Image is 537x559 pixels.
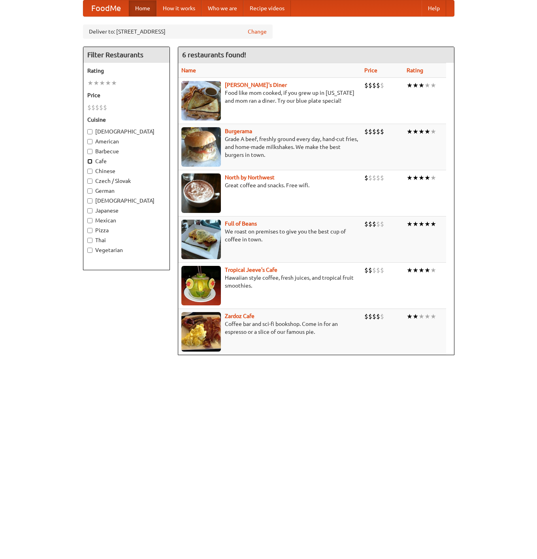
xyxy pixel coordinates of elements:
[376,81,380,90] li: $
[83,47,170,63] h4: Filter Restaurants
[103,103,107,112] li: $
[413,81,418,90] li: ★
[248,28,267,36] a: Change
[87,79,93,87] li: ★
[368,127,372,136] li: $
[129,0,156,16] a: Home
[181,220,221,259] img: beans.jpg
[181,266,221,305] img: jeeves.jpg
[424,81,430,90] li: ★
[105,79,111,87] li: ★
[407,127,413,136] li: ★
[87,137,166,145] label: American
[376,220,380,228] li: $
[202,0,243,16] a: Who we are
[181,181,358,189] p: Great coffee and snacks. Free wifi.
[376,127,380,136] li: $
[380,173,384,182] li: $
[156,0,202,16] a: How it works
[407,67,423,73] a: Rating
[407,266,413,275] li: ★
[430,220,436,228] li: ★
[424,220,430,228] li: ★
[225,174,275,181] a: North by Northwest
[364,312,368,321] li: $
[181,173,221,213] img: north.jpg
[368,173,372,182] li: $
[413,220,418,228] li: ★
[225,128,252,134] a: Burgerama
[380,220,384,228] li: $
[87,187,166,195] label: German
[418,312,424,321] li: ★
[418,220,424,228] li: ★
[225,267,277,273] a: Tropical Jeeve's Cafe
[225,220,257,227] a: Full of Beans
[418,127,424,136] li: ★
[181,89,358,105] p: Food like mom cooked, if you grew up in [US_STATE] and mom ran a diner. Try our blue plate special!
[372,266,376,275] li: $
[364,67,377,73] a: Price
[407,312,413,321] li: ★
[372,312,376,321] li: $
[418,81,424,90] li: ★
[364,173,368,182] li: $
[87,197,166,205] label: [DEMOGRAPHIC_DATA]
[413,266,418,275] li: ★
[424,266,430,275] li: ★
[181,274,358,290] p: Hawaiian style coffee, fresh juices, and tropical fruit smoothies.
[87,67,166,75] h5: Rating
[413,173,418,182] li: ★
[181,135,358,159] p: Grade A beef, freshly ground every day, hand-cut fries, and home-made milkshakes. We make the bes...
[372,173,376,182] li: $
[430,173,436,182] li: ★
[83,24,273,39] div: Deliver to: [STREET_ADDRESS]
[87,103,91,112] li: $
[368,266,372,275] li: $
[424,127,430,136] li: ★
[430,81,436,90] li: ★
[87,238,92,243] input: Thai
[95,103,99,112] li: $
[181,312,221,352] img: zardoz.jpg
[418,173,424,182] li: ★
[181,81,221,120] img: sallys.jpg
[87,208,92,213] input: Japanese
[83,0,129,16] a: FoodMe
[372,127,376,136] li: $
[87,128,166,136] label: [DEMOGRAPHIC_DATA]
[99,103,103,112] li: $
[372,220,376,228] li: $
[181,320,358,336] p: Coffee bar and sci-fi bookshop. Come in for an espresso or a slice of our famous pie.
[364,127,368,136] li: $
[87,246,166,254] label: Vegetarian
[430,127,436,136] li: ★
[87,218,92,223] input: Mexican
[368,220,372,228] li: $
[87,207,166,215] label: Japanese
[407,81,413,90] li: ★
[424,312,430,321] li: ★
[87,188,92,194] input: German
[87,129,92,134] input: [DEMOGRAPHIC_DATA]
[87,236,166,244] label: Thai
[368,312,372,321] li: $
[380,266,384,275] li: $
[380,127,384,136] li: $
[413,312,418,321] li: ★
[364,266,368,275] li: $
[430,266,436,275] li: ★
[372,81,376,90] li: $
[87,157,166,165] label: Cafe
[225,82,287,88] a: [PERSON_NAME]'s Diner
[87,169,92,174] input: Chinese
[87,147,166,155] label: Barbecue
[87,248,92,253] input: Vegetarian
[380,81,384,90] li: $
[111,79,117,87] li: ★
